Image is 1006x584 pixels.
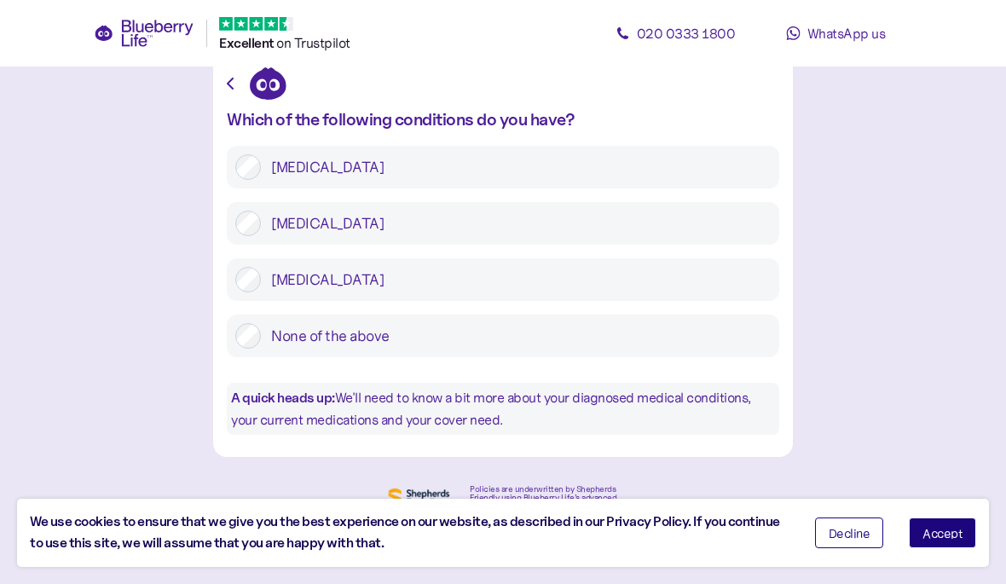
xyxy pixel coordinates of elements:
label: [MEDICAL_DATA] [261,154,771,180]
a: 020 0333 1800 [598,16,752,50]
div: Which of the following conditions do you have? [227,110,779,129]
span: Decline [829,527,870,539]
div: We'll need to know a bit more about your diagnosed medical conditions, your current medications a... [227,383,779,435]
span: 020 0333 1800 [637,25,736,42]
button: Accept cookies [909,518,976,548]
label: None of the above [261,323,771,349]
span: WhatsApp us [807,25,886,42]
label: [MEDICAL_DATA] [261,211,771,236]
div: Policies are underwritten by Shepherds Friendly using Blueberry Life’s advanced proprietary techn... [470,485,622,511]
span: on Trustpilot [276,34,350,51]
div: We use cookies to ensure that we give you the best experience on our website, as described in our... [30,512,789,554]
span: Excellent ️ [219,35,276,51]
button: Decline cookies [815,518,884,548]
label: [MEDICAL_DATA] [261,267,771,292]
img: Shephers Friendly [384,484,453,512]
b: A quick heads up: [231,390,335,406]
span: Accept [922,527,963,539]
a: WhatsApp us [759,16,912,50]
